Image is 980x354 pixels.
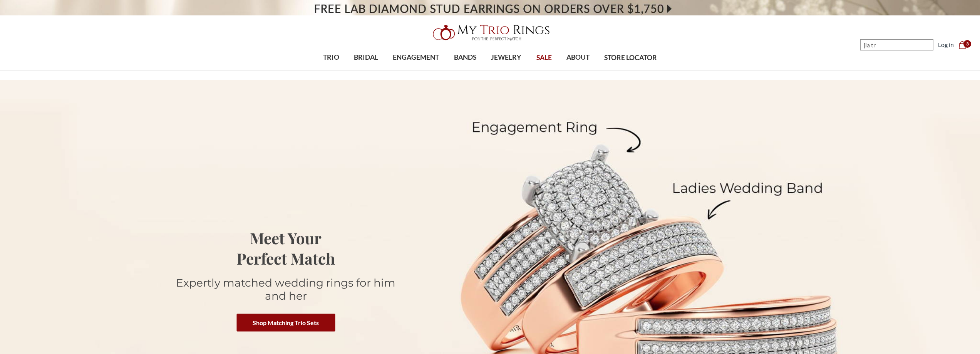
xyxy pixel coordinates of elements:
[316,45,347,70] a: TRIO
[347,45,385,70] a: BRIDAL
[958,40,971,49] a: Cart with 0 items
[393,52,439,62] span: ENGAGEMENT
[559,45,597,70] a: ABOUT
[447,45,484,70] a: BANDS
[454,52,476,62] span: BANDS
[597,45,664,70] a: STORE LOCATOR
[529,45,559,70] a: SALE
[354,52,378,62] span: BRIDAL
[503,70,510,71] button: submenu toggle
[963,40,971,48] span: 3
[574,70,582,71] button: submenu toggle
[860,39,933,50] input: Search
[236,314,335,331] a: Shop Matching Trio Sets
[491,52,521,62] span: JEWELRY
[484,45,529,70] a: JEWELRY
[461,70,469,71] button: submenu toggle
[362,70,370,71] button: submenu toggle
[958,41,966,49] svg: cart.cart_preview
[385,45,446,70] a: ENGAGEMENT
[604,53,657,63] span: STORE LOCATOR
[323,52,339,62] span: TRIO
[327,70,335,71] button: submenu toggle
[284,20,696,45] a: My Trio Rings
[566,52,590,62] span: ABOUT
[429,20,552,45] img: My Trio Rings
[938,40,954,49] a: Log in
[412,70,420,71] button: submenu toggle
[536,53,552,63] span: SALE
